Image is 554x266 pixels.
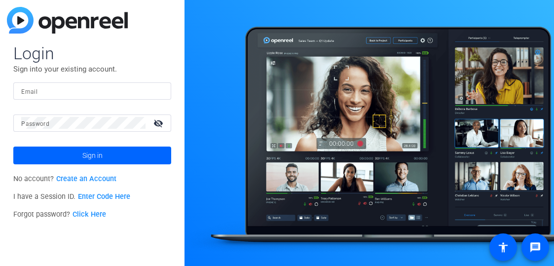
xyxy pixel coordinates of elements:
[13,192,130,201] span: I have a Session ID.
[7,7,128,34] img: blue-gradient.svg
[21,85,163,97] input: Enter Email Address
[78,192,130,201] a: Enter Code Here
[13,210,106,219] span: Forgot password?
[82,143,103,168] span: Sign in
[21,120,49,127] mat-label: Password
[13,175,116,183] span: No account?
[56,175,116,183] a: Create an Account
[21,88,37,95] mat-label: Email
[497,241,509,253] mat-icon: accessibility
[13,64,171,75] p: Sign into your existing account.
[13,147,171,164] button: Sign in
[529,241,541,253] mat-icon: message
[73,210,106,219] a: Click Here
[13,43,171,64] span: Login
[148,116,171,130] mat-icon: visibility_off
